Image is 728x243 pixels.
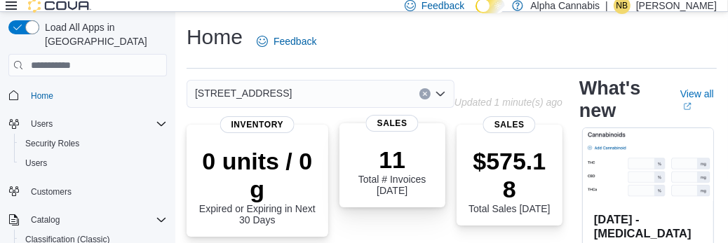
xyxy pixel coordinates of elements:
[198,147,317,225] div: Expired or Expiring in Next 30 Days
[454,97,562,108] p: Updated 1 minute(s) ago
[25,88,59,104] a: Home
[483,116,536,133] span: Sales
[25,211,65,228] button: Catalog
[579,77,663,122] h2: What's new
[20,155,167,172] span: Users
[195,85,292,102] span: [STREET_ADDRESS]
[3,114,173,134] button: Users
[3,85,173,105] button: Home
[251,27,322,55] a: Feedback
[220,116,295,133] span: Inventory
[274,34,316,48] span: Feedback
[351,146,434,174] p: 11
[198,147,317,203] p: 0 units / 0 g
[3,181,173,202] button: Customers
[25,86,167,104] span: Home
[680,88,717,111] a: View allExternal link
[187,23,243,51] h1: Home
[25,116,167,132] span: Users
[14,153,173,173] button: Users
[20,135,167,152] span: Security Roles
[25,116,58,132] button: Users
[31,186,72,197] span: Customers
[419,88,431,99] button: Clear input
[468,147,551,203] p: $575.18
[476,13,476,14] span: Dark Mode
[25,138,79,149] span: Security Roles
[25,211,167,228] span: Catalog
[3,210,173,230] button: Catalog
[25,183,167,200] span: Customers
[31,90,53,102] span: Home
[435,88,446,99] button: Open list of options
[39,20,167,48] span: Load All Apps in [GEOGRAPHIC_DATA]
[25,158,47,169] span: Users
[351,146,434,196] div: Total # Invoices [DATE]
[468,147,551,214] div: Total Sales [DATE]
[31,118,53,130] span: Users
[683,102,692,111] svg: External link
[31,214,60,225] span: Catalog
[20,155,53,172] a: Users
[25,183,77,200] a: Customers
[14,134,173,153] button: Security Roles
[20,135,85,152] a: Security Roles
[366,115,419,132] span: Sales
